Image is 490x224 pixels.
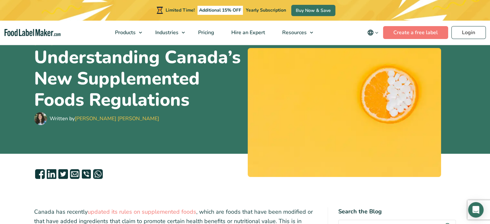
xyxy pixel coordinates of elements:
[338,207,456,216] h4: Search the Blog
[147,21,188,44] a: Industries
[197,6,243,15] span: Additional 15% OFF
[196,29,215,36] span: Pricing
[34,112,47,125] img: Maria Abi Hanna - Food Label Maker
[113,29,136,36] span: Products
[166,7,195,13] span: Limited Time!
[50,115,159,122] div: Written by
[223,21,272,44] a: Hire an Expert
[34,47,243,111] h1: Understanding Canada’s New Supplemented Foods Regulations
[107,21,145,44] a: Products
[75,115,159,122] a: [PERSON_NAME] [PERSON_NAME]
[274,21,316,44] a: Resources
[246,7,286,13] span: Yearly Subscription
[280,29,307,36] span: Resources
[451,26,486,39] a: Login
[291,5,335,16] a: Buy Now & Save
[468,202,484,218] div: Open Intercom Messenger
[190,21,221,44] a: Pricing
[229,29,266,36] span: Hire an Expert
[383,26,448,39] a: Create a free label
[88,208,196,216] a: updated its rules on supplemented foods
[153,29,179,36] span: Industries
